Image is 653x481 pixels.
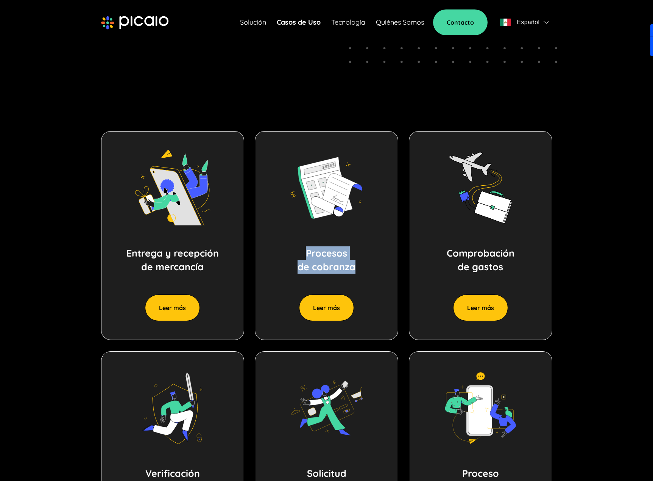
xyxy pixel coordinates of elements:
[433,9,488,35] a: Contacto
[331,17,365,28] a: Tecnología
[135,150,210,226] img: image
[376,17,424,28] a: Quiénes Somos
[135,370,210,446] img: image
[497,15,552,30] button: flagEspañolflag
[443,150,518,226] img: image
[289,150,365,226] img: image
[443,370,518,446] img: image
[517,17,539,28] span: Español
[298,246,355,274] p: Procesos de cobranza
[453,295,508,321] button: Leer más
[126,246,219,274] p: Entrega y recepción de mercancía
[277,17,321,28] a: Casos de Uso
[500,19,511,26] img: flag
[289,370,365,446] img: image
[240,17,266,28] a: Solución
[299,295,354,321] button: Leer más
[101,16,168,30] img: picaio-logo
[447,246,514,274] p: Comprobación de gastos
[544,21,549,24] img: flag
[145,295,200,321] button: Leer más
